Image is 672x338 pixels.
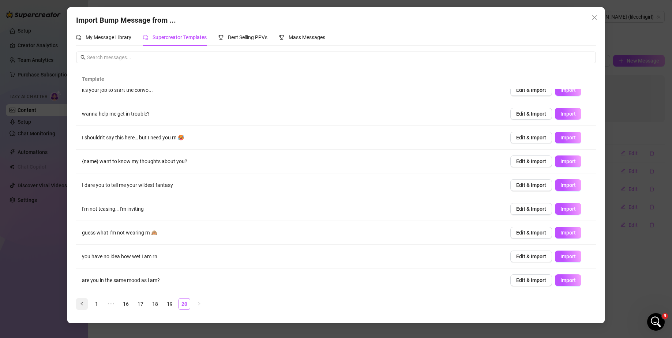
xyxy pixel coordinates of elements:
[76,245,505,268] td: you have no idea how wet I am rn
[179,298,190,309] a: 20
[560,135,576,140] span: Import
[516,230,546,236] span: Edit & Import
[12,93,114,114] div: Please send us a screenshot of the error message or issue you're experiencing.
[39,67,140,83] div: [EMAIL_ADDRESS][DOMAIN_NAME]
[6,186,140,239] div: Namiko says…
[86,34,131,40] span: My Message Library
[560,87,576,93] span: Import
[662,313,668,319] span: 3
[91,298,102,310] li: 1
[555,132,581,143] button: Import
[87,53,592,61] input: Search messages...
[193,298,205,310] li: Next Page
[153,34,207,40] span: Supercreator Templates
[76,102,505,126] td: wanna help me get in trouble?
[164,298,175,309] a: 19
[560,277,576,283] span: Import
[45,72,135,78] a: [EMAIL_ADDRESS][DOMAIN_NAME]
[555,108,581,120] button: Import
[510,203,552,215] button: Edit & Import
[105,298,117,310] span: •••
[76,298,88,310] button: left
[6,5,140,67] div: Ella says…
[120,298,131,309] a: 16
[279,35,284,40] span: trophy
[143,35,148,40] span: comment
[510,179,552,191] button: Edit & Import
[510,227,552,239] button: Edit & Import
[12,10,114,38] div: What's the email address of the affected person? If this issue involves someone from your team, p...
[589,12,600,23] button: Close
[516,111,546,117] span: Edit & Import
[150,298,161,309] a: 18
[516,87,546,93] span: Edit & Import
[76,35,81,40] span: comment
[510,84,552,96] button: Edit & Import
[31,4,43,16] img: Profile image for Giselle
[228,34,267,40] span: Best Selling PPVs
[560,158,576,164] span: Import
[80,55,86,60] span: search
[555,155,581,167] button: Import
[11,240,17,245] button: Emoji picker
[560,230,576,236] span: Import
[76,197,505,221] td: I'm not teasing… I'm inviting
[179,298,190,310] li: 20
[555,251,581,262] button: Import
[555,227,581,239] button: Import
[135,298,146,310] li: 17
[56,4,102,9] h1: 🌟 Supercreator
[589,15,600,20] span: Close
[76,150,505,173] td: {name} want to know my thoughts about you?
[6,224,140,237] textarea: Message…
[516,206,546,212] span: Edit & Import
[120,298,132,310] li: 16
[560,206,576,212] span: Import
[193,298,205,310] button: right
[197,301,201,306] span: right
[510,108,552,120] button: Edit & Import
[289,34,325,40] span: Mass Messages
[41,4,53,16] div: Profile image for Tanya
[555,203,581,215] button: Import
[76,16,176,25] span: Import Bump Message from ...
[218,35,224,40] span: trophy
[510,155,552,167] button: Edit & Import
[12,174,71,179] div: [PERSON_NAME] • 3m ago
[26,186,140,230] div: I cant disconnect my paypal account to pay for my subscription. The account currently linked to m...
[76,78,505,102] td: it's your job to start the convo...
[6,67,140,89] div: Namiko says…
[555,84,581,96] button: Import
[6,5,120,61] div: What's the email address of the affected person? If this issue involves someone from your team, p...
[125,237,137,248] button: Send a message…
[510,132,552,143] button: Edit & Import
[12,118,114,168] div: Also include a short explanation and the steps you took to see the problem, that would be super h...
[592,15,597,20] span: close
[560,253,576,259] span: Import
[164,298,176,310] li: 19
[510,251,552,262] button: Edit & Import
[76,221,505,245] td: guess what I'm not wearing rn 🙈
[516,182,546,188] span: Edit & Import
[560,111,576,117] span: Import
[76,298,88,310] li: Previous Page
[135,298,146,309] a: 17
[6,89,120,173] div: Please send us a screenshot of the error message or issue you're experiencing.Also include a shor...
[6,89,140,186] div: Ella says…
[128,3,142,16] div: Close
[76,69,499,89] th: Template
[516,135,546,140] span: Edit & Import
[62,9,90,16] p: A few hours
[105,298,117,310] li: Previous 5 Pages
[91,298,102,309] a: 1
[516,253,546,259] span: Edit & Import
[76,173,505,197] td: I dare you to tell me your wildest fantasy
[555,274,581,286] button: Import
[516,158,546,164] span: Edit & Import
[560,182,576,188] span: Import
[80,301,84,306] span: left
[35,240,41,245] button: Upload attachment
[647,313,665,331] iframe: Intercom live chat
[23,240,29,245] button: Gif picker
[114,3,128,17] button: Home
